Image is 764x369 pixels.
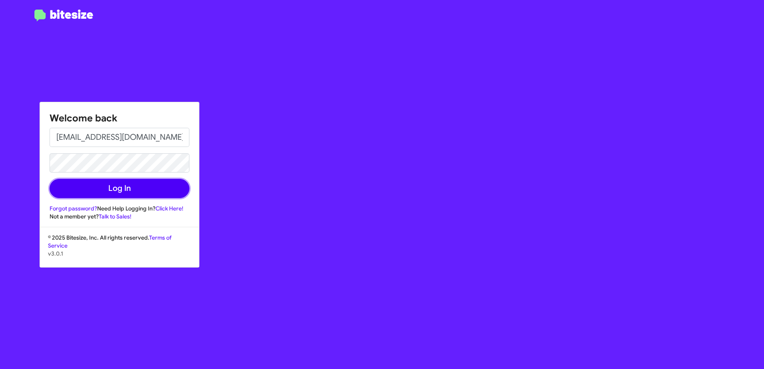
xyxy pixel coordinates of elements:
div: Not a member yet? [50,212,189,220]
div: © 2025 Bitesize, Inc. All rights reserved. [40,234,199,267]
button: Log In [50,179,189,198]
input: Email address [50,128,189,147]
h1: Welcome back [50,112,189,125]
a: Terms of Service [48,234,171,249]
a: Talk to Sales! [99,213,131,220]
p: v3.0.1 [48,250,191,258]
a: Forgot password? [50,205,97,212]
div: Need Help Logging In? [50,204,189,212]
a: Click Here! [155,205,183,212]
